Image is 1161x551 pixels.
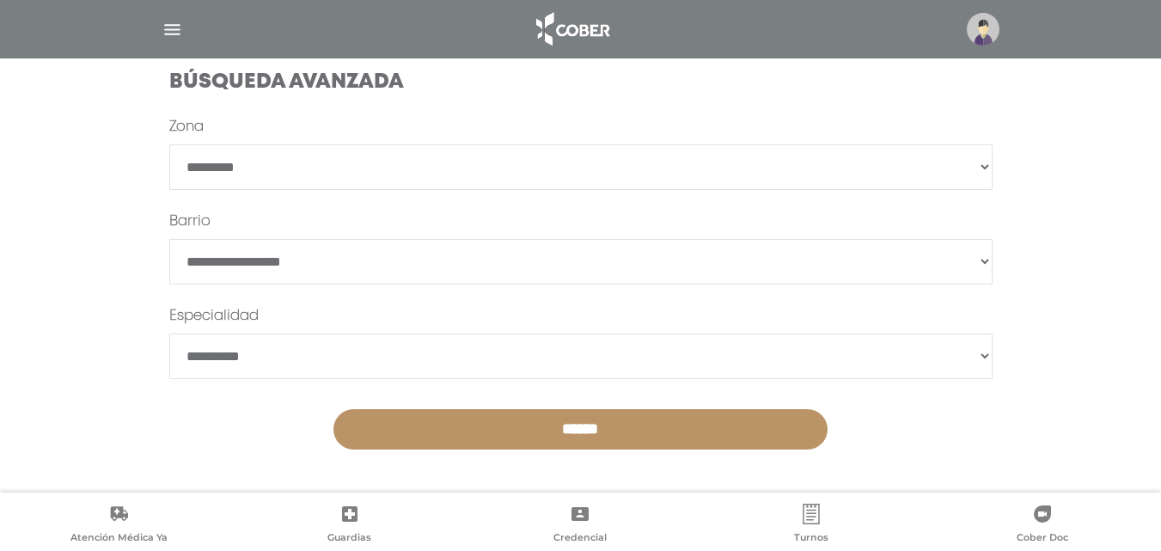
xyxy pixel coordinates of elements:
span: Turnos [794,531,828,547]
img: Cober_menu-lines-white.svg [162,19,183,40]
h4: Búsqueda Avanzada [169,70,993,95]
span: Cober Doc [1017,531,1068,547]
img: profile-placeholder.svg [967,13,999,46]
span: Guardias [327,531,371,547]
label: Especialidad [169,306,259,327]
a: Atención Médica Ya [3,504,235,548]
a: Credencial [465,504,696,548]
label: Barrio [169,211,211,232]
a: Guardias [235,504,466,548]
span: Credencial [553,531,607,547]
a: Turnos [696,504,927,548]
label: Zona [169,117,204,138]
a: Cober Doc [926,504,1158,548]
img: logo_cober_home-white.png [527,9,617,50]
span: Atención Médica Ya [70,531,168,547]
